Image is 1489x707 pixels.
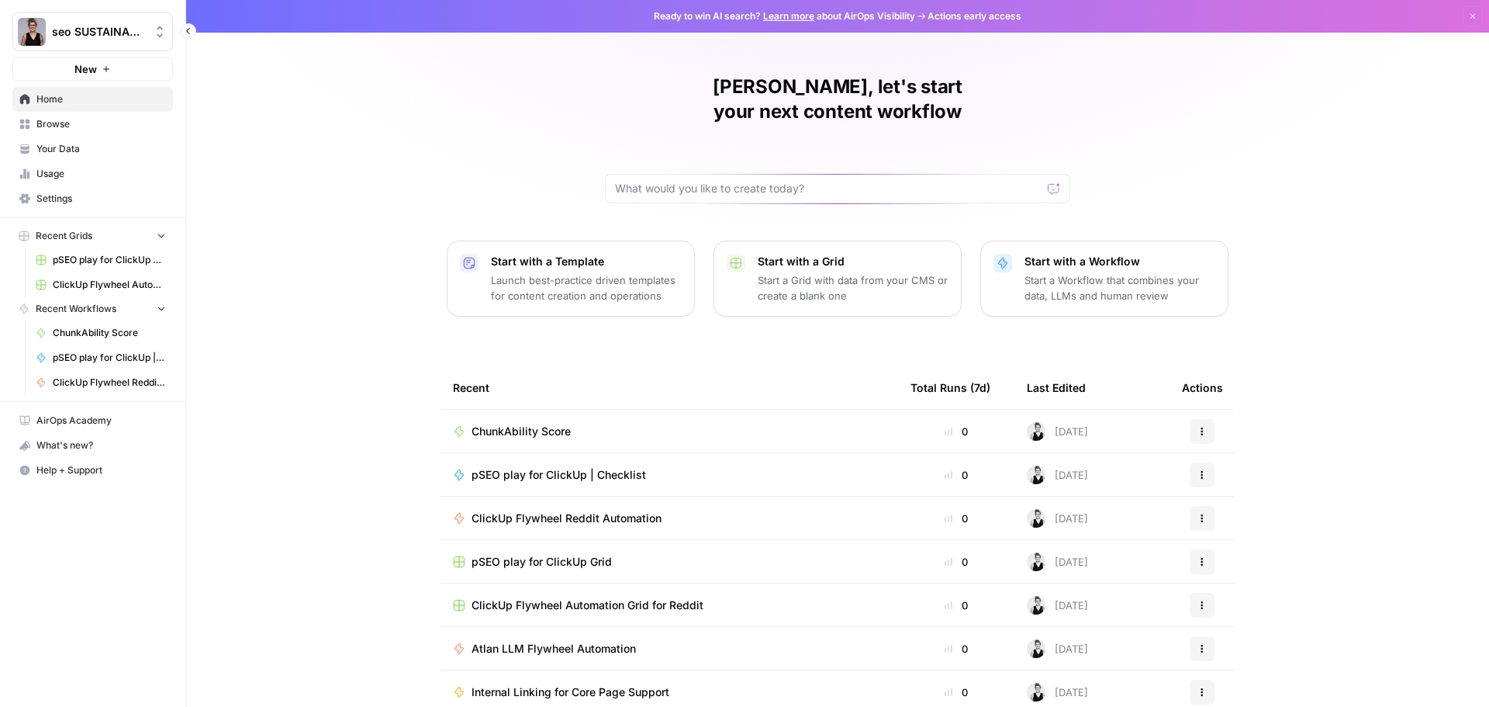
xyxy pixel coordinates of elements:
[53,326,166,340] span: ChunkAbility Score
[36,302,116,316] span: Recent Workflows
[12,458,173,483] button: Help + Support
[1027,683,1088,702] div: [DATE]
[453,598,886,613] a: ClickUp Flywheel Automation Grid for Reddit
[29,345,173,370] a: pSEO play for ClickUp | Checklist
[472,511,662,526] span: ClickUp Flywheel Reddit Automation
[1027,596,1045,615] img: h8l4ltxike1rxd1o33hfkolo5n5x
[453,684,886,700] a: Internal Linking for Core Page Support
[472,467,646,483] span: pSEO play for ClickUp | Checklist
[453,641,886,657] a: Atlan LLM Flywheel Automation
[36,92,166,106] span: Home
[12,137,173,161] a: Your Data
[53,278,166,292] span: ClickUp Flywheel Automation Grid for Reddit
[74,61,97,77] span: New
[1027,509,1045,528] img: h8l4ltxike1rxd1o33hfkolo5n5x
[53,253,166,267] span: pSEO play for ClickUp Grid
[36,463,166,477] span: Help + Support
[1182,366,1223,409] div: Actions
[910,424,1002,439] div: 0
[12,408,173,433] a: AirOps Academy
[36,414,166,428] span: AirOps Academy
[472,424,571,439] span: ChunkAbility Score
[12,57,173,81] button: New
[12,186,173,211] a: Settings
[1027,553,1045,571] img: h8l4ltxike1rxd1o33hfkolo5n5x
[910,684,1002,700] div: 0
[910,467,1002,483] div: 0
[472,641,636,657] span: Atlan LLM Flywheel Automation
[472,684,669,700] span: Internal Linking for Core Page Support
[1027,683,1045,702] img: h8l4ltxike1rxd1o33hfkolo5n5x
[12,297,173,321] button: Recent Workflows
[53,376,166,390] span: ClickUp Flywheel Reddit Automation
[52,24,146,40] span: seo SUSTAINABLE
[910,598,1002,613] div: 0
[1027,422,1088,441] div: [DATE]
[1027,553,1088,571] div: [DATE]
[453,511,886,526] a: ClickUp Flywheel Reddit Automation
[472,598,703,613] span: ClickUp Flywheel Automation Grid for Reddit
[453,366,886,409] div: Recent
[36,229,92,243] span: Recent Grids
[12,433,173,458] button: What's new?
[1027,466,1088,484] div: [DATE]
[13,434,172,457] div: What's new?
[36,192,166,206] span: Settings
[29,370,173,395] a: ClickUp Flywheel Reddit Automation
[472,554,612,570] span: pSEO play for ClickUp Grid
[12,87,173,112] a: Home
[453,424,886,439] a: ChunkAbility Score
[453,467,886,483] a: pSEO play for ClickUp | Checklist
[910,554,1002,570] div: 0
[1027,466,1045,484] img: h8l4ltxike1rxd1o33hfkolo5n5x
[53,351,166,365] span: pSEO play for ClickUp | Checklist
[1027,366,1086,409] div: Last Edited
[12,224,173,248] button: Recent Grids
[12,112,173,137] a: Browse
[453,554,886,570] a: pSEO play for ClickUp Grid
[1027,639,1088,658] div: [DATE]
[910,641,1002,657] div: 0
[29,248,173,272] a: pSEO play for ClickUp Grid
[12,12,173,51] button: Workspace: seo SUSTAINABLE
[910,511,1002,526] div: 0
[1027,639,1045,658] img: h8l4ltxike1rxd1o33hfkolo5n5x
[29,272,173,297] a: ClickUp Flywheel Automation Grid for Reddit
[18,18,46,46] img: seo SUSTAINABLE Logo
[36,117,166,131] span: Browse
[36,142,166,156] span: Your Data
[1027,422,1045,441] img: h8l4ltxike1rxd1o33hfkolo5n5x
[1027,596,1088,615] div: [DATE]
[1027,509,1088,528] div: [DATE]
[36,167,166,181] span: Usage
[29,321,173,345] a: ChunkAbility Score
[12,161,173,186] a: Usage
[910,366,990,409] div: Total Runs (7d)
